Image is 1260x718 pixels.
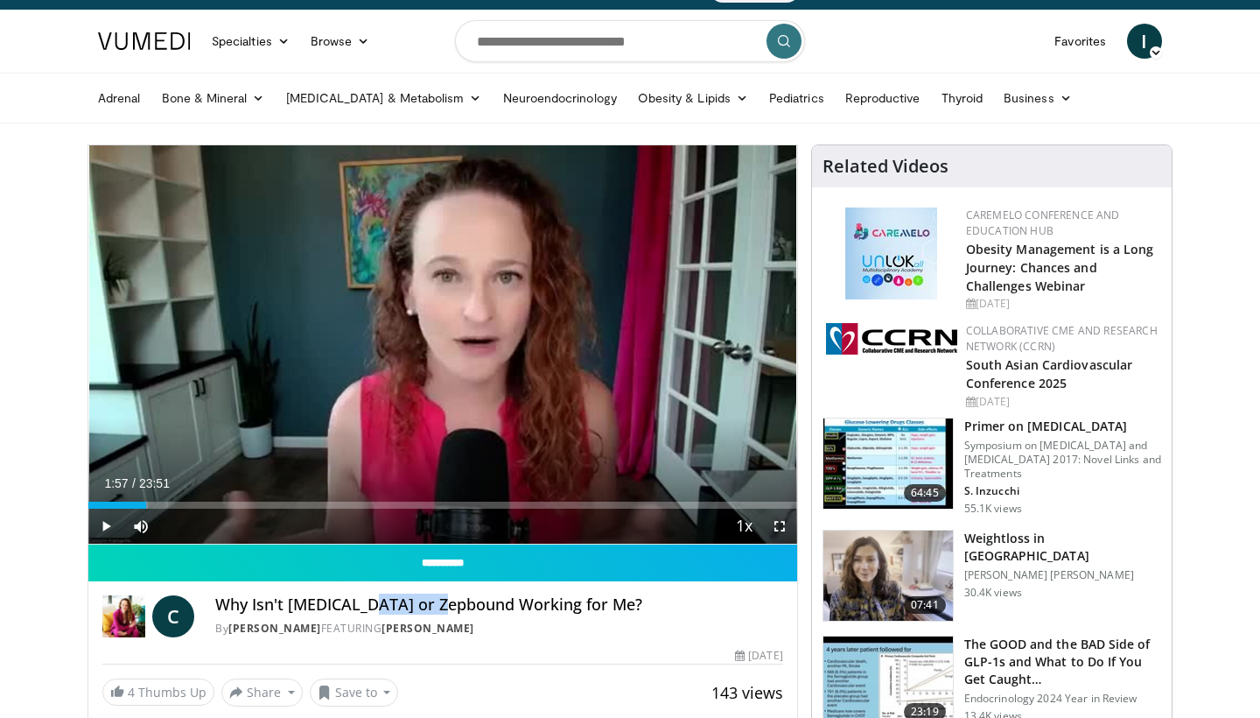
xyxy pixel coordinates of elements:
[835,81,931,116] a: Reproductive
[627,81,759,116] a: Obesity & Lipids
[152,595,194,637] a: C
[964,692,1161,706] p: Endocrinology 2024 Year in Review
[455,20,805,62] input: Search topics, interventions
[964,636,1161,688] h3: The GOOD and the BAD Side of GLP-1s and What to Do If You Get Caught…
[759,81,835,116] a: Pediatrics
[132,476,136,490] span: /
[310,679,399,707] button: Save to
[711,682,783,703] span: 143 views
[128,684,135,700] span: 4
[931,81,994,116] a: Thyroid
[826,323,957,355] img: a04ee3ba-8487-4636-b0fb-5e8d268f3737.png.150x105_q85_autocrop_double_scale_upscale_version-0.2.png
[215,595,782,615] h4: Why Isn't [MEDICAL_DATA] or Zepbound Working for Me?
[845,208,937,299] img: 45df64a9-a6de-482c-8a90-ada250f7980c.png.150x105_q85_autocrop_double_scale_upscale_version-0.2.jpg
[964,418,1161,435] h3: Primer on [MEDICAL_DATA]
[822,530,1161,623] a: 07:41 Weightloss in [GEOGRAPHIC_DATA] [PERSON_NAME] [PERSON_NAME] 30.4K views
[381,621,474,636] a: [PERSON_NAME]
[1044,24,1116,59] a: Favorites
[276,81,493,116] a: [MEDICAL_DATA] & Metabolism
[964,586,1022,600] p: 30.4K views
[966,323,1158,354] a: Collaborative CME and Research Network (CCRN)
[139,476,170,490] span: 23:51
[964,568,1161,582] p: [PERSON_NAME] [PERSON_NAME]
[964,484,1161,498] p: S. Inzucchi
[823,419,953,510] img: 022d2313-3eaa-4549-99ac-ae6801cd1fdc.150x105_q85_crop-smart_upscale.jpg
[493,81,627,116] a: Neuroendocrinology
[215,621,782,637] div: By FEATURING
[87,81,151,116] a: Adrenal
[964,439,1161,481] p: Symposium on [MEDICAL_DATA] and [MEDICAL_DATA] 2017: Novel Links and Treatments
[102,595,145,637] img: Dr. Carolynn Francavilla
[964,502,1022,516] p: 55.1K views
[98,32,191,50] img: VuMedi Logo
[88,509,123,544] button: Play
[823,531,953,622] img: 9983fed1-7565-45be-8934-aef1103ce6e2.150x105_q85_crop-smart_upscale.jpg
[762,509,797,544] button: Fullscreen
[201,24,300,59] a: Specialties
[966,296,1158,312] div: [DATE]
[966,208,1120,238] a: CaReMeLO Conference and Education Hub
[221,679,303,707] button: Share
[964,530,1161,565] h3: Weightloss in [GEOGRAPHIC_DATA]
[102,679,214,706] a: 4 Thumbs Up
[822,418,1161,516] a: 64:45 Primer on [MEDICAL_DATA] Symposium on [MEDICAL_DATA] and [MEDICAL_DATA] 2017: Novel Links a...
[123,509,158,544] button: Mute
[904,596,946,614] span: 07:41
[966,356,1133,391] a: South Asian Cardiovascular Conference 2025
[735,648,782,664] div: [DATE]
[904,484,946,502] span: 64:45
[1127,24,1162,59] a: I
[966,241,1154,294] a: Obesity Management is a Long Journey: Chances and Challenges Webinar
[151,81,276,116] a: Bone & Mineral
[966,394,1158,410] div: [DATE]
[228,621,321,636] a: [PERSON_NAME]
[822,156,948,177] h4: Related Videos
[88,502,797,509] div: Progress Bar
[104,476,128,490] span: 1:57
[993,81,1082,116] a: Business
[727,509,762,544] button: Playback Rate
[88,145,797,545] video-js: Video Player
[300,24,381,59] a: Browse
